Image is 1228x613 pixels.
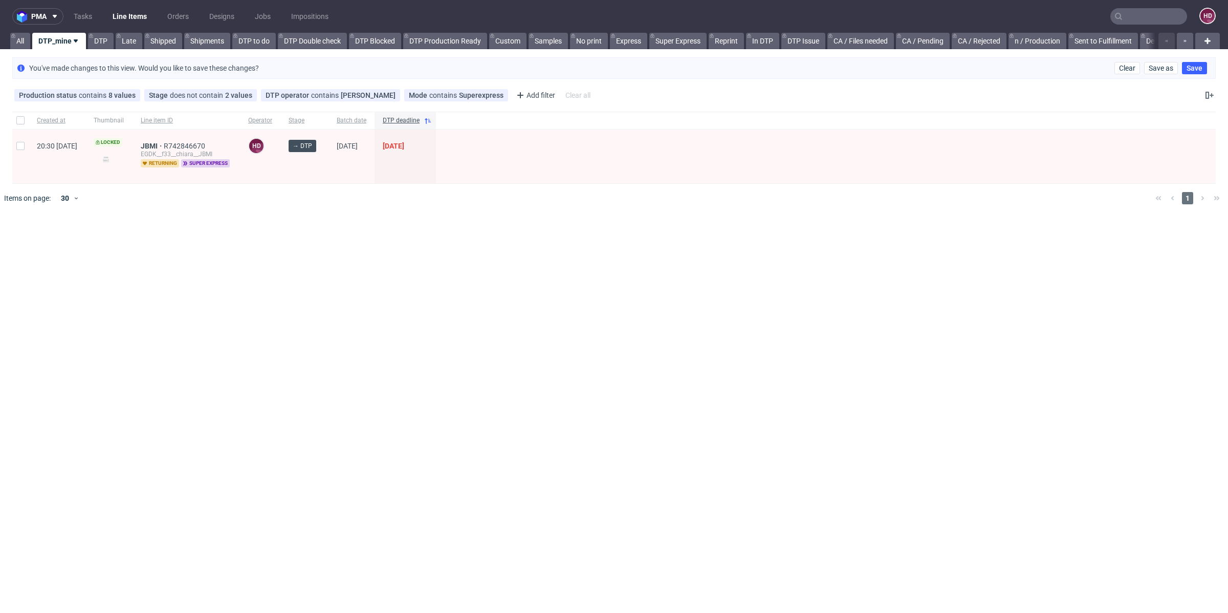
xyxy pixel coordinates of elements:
div: [PERSON_NAME] [341,91,396,99]
span: super express [181,159,230,167]
span: Locked [94,138,122,146]
span: Save as [1149,65,1173,72]
span: contains [79,91,108,99]
a: Tasks [68,8,98,25]
figcaption: HD [1200,9,1215,23]
a: DTP_mine [32,33,86,49]
a: JBMI [141,142,164,150]
button: Clear [1114,62,1140,74]
a: n / Production [1008,33,1066,49]
span: does not contain [170,91,225,99]
span: Save [1187,65,1202,72]
a: No print [570,33,608,49]
a: Shipped [144,33,182,49]
button: Save [1182,62,1207,74]
a: DTP Issue [781,33,825,49]
a: Late [116,33,142,49]
span: → DTP [293,141,312,151]
div: 8 values [108,91,136,99]
span: Stage [289,116,320,125]
span: contains [429,91,459,99]
figcaption: HD [249,139,264,153]
a: In DTP [746,33,779,49]
a: Orders [161,8,195,25]
span: Batch date [337,116,366,125]
a: Sent to Fulfillment [1068,33,1138,49]
a: Shipments [184,33,230,49]
a: Line Items [106,8,153,25]
img: logo [17,11,31,23]
span: Thumbnail [94,116,124,125]
div: 30 [55,191,73,205]
a: DTP Blocked [349,33,401,49]
a: DTP Double check [278,33,347,49]
a: Reprint [709,33,744,49]
span: contains [311,91,341,99]
span: Mode [409,91,429,99]
div: EGDK__f33__chiara__JBMI [141,150,232,158]
button: Save as [1144,62,1178,74]
a: CA / Files needed [827,33,894,49]
a: CA / Pending [896,33,950,49]
div: Clear all [563,88,593,102]
a: Samples [529,33,568,49]
span: Production status [19,91,79,99]
span: 1 [1182,192,1193,204]
span: [DATE] [383,142,404,150]
a: Super Express [649,33,707,49]
a: Custom [489,33,527,49]
div: Add filter [512,87,557,103]
span: DTP deadline [383,116,420,125]
span: Created at [37,116,77,125]
a: R742846670 [164,142,207,150]
span: DTP operator [266,91,311,99]
div: 2 values [225,91,252,99]
p: You've made changes to this view. Would you like to save these changes? [29,63,259,73]
span: Stage [149,91,170,99]
span: 20:30 [DATE] [37,142,77,150]
a: DTP Production Ready [403,33,487,49]
a: Jobs [249,8,277,25]
span: Items on page: [4,193,51,203]
img: version_two_editor_design [94,152,118,166]
span: Clear [1119,65,1135,72]
a: DTP to do [232,33,276,49]
span: Operator [248,116,272,125]
span: [DATE] [337,142,358,150]
span: pma [31,13,47,20]
a: DTP [88,33,114,49]
a: CA / Rejected [952,33,1006,49]
div: Superexpress [459,91,503,99]
a: All [10,33,30,49]
span: returning [141,159,179,167]
a: Express [610,33,647,49]
span: Line item ID [141,116,232,125]
a: Deadline [DATE] [1140,33,1202,49]
button: pma [12,8,63,25]
a: Designs [203,8,240,25]
a: Impositions [285,8,335,25]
